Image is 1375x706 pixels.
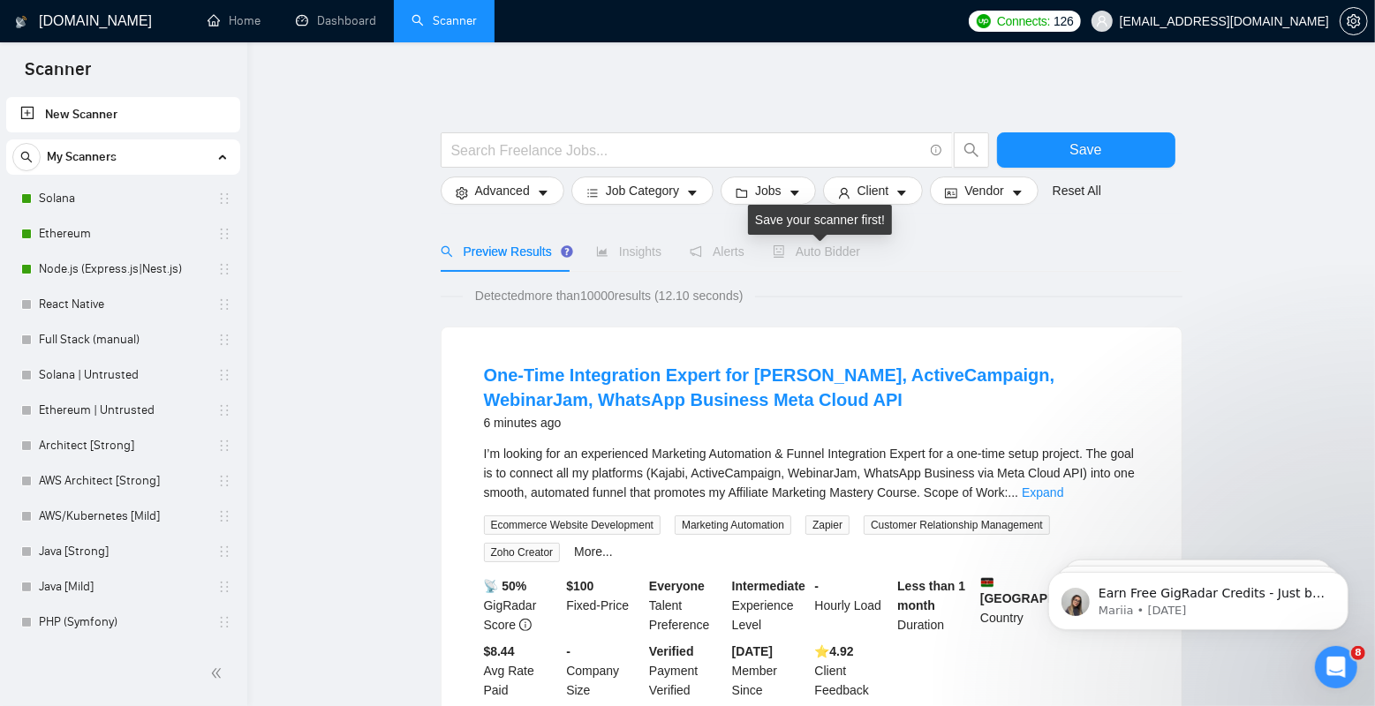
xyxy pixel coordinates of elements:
a: Solana [39,181,207,216]
button: setting [1340,7,1368,35]
span: holder [217,509,231,523]
a: GPT-4 Debug [39,640,207,675]
span: Zoho Creator [484,543,561,562]
b: $ 100 [566,579,593,593]
a: Node.js (Express.js|Nest.js) [39,252,207,287]
b: Verified [649,644,694,658]
span: Scanner [11,56,105,94]
a: searchScanner [412,13,477,28]
span: Marketing Automation [675,515,791,535]
span: area-chart [596,245,608,258]
span: caret-down [537,186,549,199]
a: Full Stack (manual) [39,322,207,357]
div: Fixed-Price [563,576,646,635]
a: homeHome [208,13,261,28]
b: - [815,579,820,593]
span: Detected more than 10000 results (12.10 seconds) [463,286,756,305]
a: Expand [1022,485,1063,499]
a: Ethereum | Untrusted [39,393,207,428]
div: Country [977,576,1060,635]
div: Tooltip anchor [559,244,575,259]
span: My Scanners [47,139,117,175]
button: userClientcaret-down [823,176,924,205]
button: search [954,132,989,168]
a: React Native [39,287,207,322]
a: AWS/Kubernetes [Mild] [39,499,207,534]
img: logo [15,8,27,36]
span: holder [217,368,231,382]
span: Job Category [606,181,679,200]
span: holder [217,192,231,206]
div: Experience Level [729,576,812,635]
span: info-circle [931,145,942,156]
a: New Scanner [20,97,226,132]
span: caret-down [895,186,908,199]
span: I’m looking for an experienced Marketing Automation & Funnel Integration Expert for a one-time se... [484,447,1135,499]
input: Search Freelance Jobs... [451,139,923,161]
span: setting [1341,14,1367,28]
span: Preview Results [441,244,568,259]
span: Insights [596,244,661,259]
span: holder [217,333,231,347]
button: settingAdvancedcaret-down [441,176,564,205]
div: GigRadar Score [480,576,563,635]
span: Vendor [964,181,1003,200]
b: [DATE] [732,644,773,658]
span: folder [736,186,748,199]
div: Save your scanner first! [748,205,892,235]
iframe: Intercom notifications message [1022,535,1375,658]
span: caret-down [686,186,699,199]
span: caret-down [1011,186,1024,199]
b: - [566,644,570,658]
a: Java [Strong] [39,534,207,569]
div: Duration [894,576,977,635]
img: upwork-logo.png [977,14,991,28]
span: 8 [1351,646,1365,660]
span: bars [586,186,599,199]
a: Java [Mild] [39,569,207,605]
span: Client [857,181,889,200]
span: Alerts [690,244,744,259]
a: PHP (Symfony) [39,605,207,640]
div: Company Size [563,642,646,700]
img: 🇰🇪 [981,576,993,589]
span: ... [1008,485,1018,499]
a: One-Time Integration Expert for [PERSON_NAME], ActiveCampaign, WebinarJam, WhatsApp Business Meta... [484,365,1055,409]
b: [GEOGRAPHIC_DATA] [980,576,1113,605]
span: setting [456,186,468,199]
span: Auto Bidder [773,244,860,259]
span: holder [217,439,231,453]
span: Customer Relationship Management [864,515,1050,535]
button: search [12,143,41,171]
span: holder [217,615,231,629]
span: robot [773,245,785,258]
span: notification [690,245,702,258]
a: Solana | Untrusted [39,357,207,393]
button: Save [997,132,1175,168]
b: Less than 1 month [897,579,965,612]
span: Advanced [475,181,530,200]
a: Ethereum [39,216,207,252]
span: user [1096,15,1108,27]
span: holder [217,297,231,312]
span: holder [217,262,231,276]
span: holder [217,403,231,417]
span: idcard [945,186,957,199]
span: Ecommerce Website Development [484,515,661,535]
a: AWS Architect [Strong] [39,463,207,499]
iframe: Intercom live chat [1315,646,1357,688]
span: caret-down [789,186,801,199]
div: I’m looking for an experienced Marketing Automation & Funnel Integration Expert for a one-time se... [484,444,1139,502]
button: barsJob Categorycaret-down [571,176,714,205]
li: New Scanner [6,97,240,132]
a: setting [1340,14,1368,28]
span: user [838,186,850,199]
div: Client Feedback [812,642,895,700]
span: Save [1069,139,1101,161]
span: Zapier [805,515,850,535]
b: Everyone [649,579,705,593]
span: Jobs [755,181,782,200]
span: holder [217,227,231,241]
